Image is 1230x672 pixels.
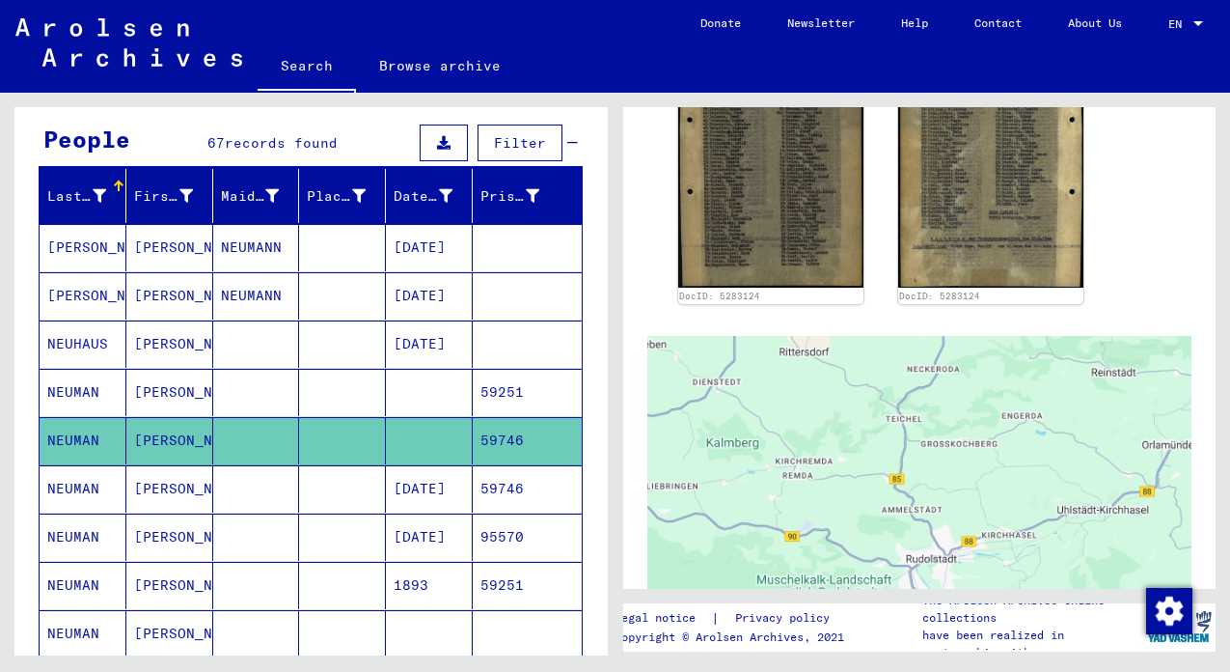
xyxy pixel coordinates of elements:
mat-cell: [PERSON_NAME] [126,610,213,658]
div: Maiden Name [221,186,280,207]
div: Place of Birth [307,186,366,207]
mat-cell: NEUMAN [40,562,126,609]
mat-cell: 59746 [473,417,582,464]
mat-cell: [PERSON_NAME] [40,224,126,271]
mat-cell: 95570 [473,514,582,561]
span: EN [1168,17,1189,31]
div: Date of Birth [394,181,477,211]
div: Prisoner # [480,181,563,211]
div: First Name [134,186,193,207]
mat-cell: NEUMAN [40,417,126,464]
mat-cell: [PERSON_NAME] [126,514,213,561]
p: have been realized in partnership with [922,627,1141,661]
span: 67 [207,134,225,152]
p: Copyright © Arolsen Archives, 2021 [615,629,853,646]
div: Last Name [47,186,106,207]
mat-cell: [PERSON_NAME] [126,369,213,416]
mat-cell: 59251 [473,369,582,416]
div: First Name [134,181,217,211]
img: Arolsen_neg.svg [15,18,242,67]
mat-cell: NEUMANN [213,272,300,320]
a: Search [258,42,356,93]
mat-cell: 1893 [386,562,473,609]
span: Filter [494,134,546,152]
mat-cell: 59746 [473,465,582,513]
p: The Arolsen Archives online collections [922,592,1141,627]
div: Last Name [47,181,130,211]
mat-cell: [DATE] [386,321,473,368]
a: DocID: 5283124 [679,291,760,301]
mat-cell: 59251 [473,562,582,609]
mat-cell: [DATE] [386,465,473,513]
div: | [615,608,853,629]
mat-cell: NEUMAN [40,610,126,658]
mat-header-cell: Date of Birth [386,169,473,223]
img: 001.jpg [678,28,863,288]
div: People [43,122,130,156]
mat-cell: NEUMAN [40,514,126,561]
mat-header-cell: Prisoner # [473,169,582,223]
button: Filter [478,125,562,161]
mat-cell: NEUMANN [213,224,300,271]
a: Legal notice [615,608,711,629]
mat-header-cell: Last Name [40,169,126,223]
div: Prisoner # [480,186,539,207]
img: 002.jpg [898,28,1083,288]
a: DocID: 5283124 [899,291,980,301]
a: Privacy policy [720,608,853,629]
img: yv_logo.png [1143,602,1216,651]
mat-cell: NEUMAN [40,465,126,513]
mat-header-cell: Place of Birth [299,169,386,223]
mat-cell: [DATE] [386,224,473,271]
img: Change consent [1146,588,1192,634]
mat-cell: [DATE] [386,514,473,561]
div: Place of Birth [307,181,390,211]
div: Date of Birth [394,186,452,207]
mat-header-cell: Maiden Name [213,169,300,223]
mat-cell: [PERSON_NAME] [126,224,213,271]
mat-cell: [PERSON_NAME] [126,562,213,609]
mat-cell: NEUHAUS [40,321,126,368]
mat-cell: NEUMAN [40,369,126,416]
div: Maiden Name [221,181,304,211]
mat-header-cell: First Name [126,169,213,223]
mat-cell: [PERSON_NAME] [126,321,213,368]
mat-cell: [DATE] [386,272,473,320]
span: records found [225,134,338,152]
mat-cell: [PERSON_NAME] [126,272,213,320]
mat-cell: [PERSON_NAME] [40,272,126,320]
mat-cell: [PERSON_NAME] [126,465,213,513]
mat-cell: [PERSON_NAME] [126,417,213,464]
a: Browse archive [356,42,524,89]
